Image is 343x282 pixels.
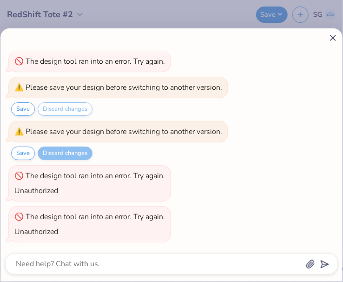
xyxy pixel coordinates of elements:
[26,171,165,181] div: The design tool ran into an error. Try again.
[11,102,35,116] button: Save
[26,56,165,67] div: The design tool ran into an error. Try again.
[26,82,222,93] div: Please save your design before switching to another version.
[11,147,35,160] button: Save
[26,127,222,137] div: Please save your design before switching to another version.
[26,212,165,222] div: The design tool ran into an error. Try again.
[14,186,58,196] div: Unauthorized
[14,227,58,237] div: Unauthorized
